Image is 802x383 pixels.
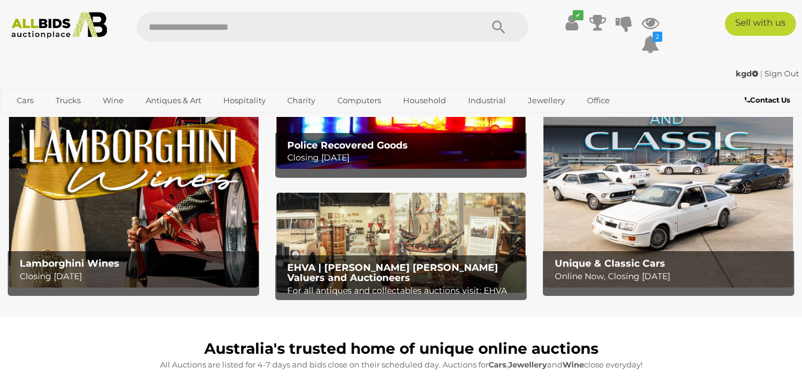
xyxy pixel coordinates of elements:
img: Police Recovered Goods [276,69,526,169]
a: Sports [9,110,49,130]
a: Computers [330,91,389,110]
a: ✔ [563,12,580,33]
i: 2 [653,32,662,42]
i: ✔ [573,10,583,20]
p: Online Now, Closing [DATE] [555,269,788,284]
strong: Wine [563,360,584,369]
b: Police Recovered Goods [287,140,408,151]
span: | [760,69,763,78]
button: Search [469,12,528,42]
b: Contact Us [745,95,790,104]
h1: Australia's trusted home of unique online auctions [15,341,787,357]
p: Closing [DATE] [20,269,253,284]
img: Lamborghini Wines [9,69,259,288]
a: Household [395,91,454,110]
a: Trucks [48,91,88,110]
strong: kgd [736,69,758,78]
a: Lamborghini Wines Lamborghini Wines Closing [DATE] [9,69,259,288]
a: Jewellery [520,91,573,110]
b: Lamborghini Wines [20,258,119,269]
b: EHVA | [PERSON_NAME] [PERSON_NAME] Valuers and Auctioneers [287,262,498,284]
a: Unique & Classic Cars Unique & Classic Cars Online Now, Closing [DATE] [543,69,793,288]
strong: Jewellery [508,360,547,369]
a: Police Recovered Goods Police Recovered Goods Closing [DATE] [276,69,526,169]
p: Closing [DATE] [287,150,521,165]
a: 2 [641,33,659,55]
a: EHVA | Evans Hastings Valuers and Auctioneers EHVA | [PERSON_NAME] [PERSON_NAME] Valuers and Auct... [276,193,526,292]
p: For all antiques and collectables auctions visit: EHVA [287,283,521,298]
a: kgd [736,69,760,78]
a: Hospitality [216,91,274,110]
b: Unique & Classic Cars [555,258,665,269]
a: Contact Us [745,94,793,107]
img: Unique & Classic Cars [543,69,793,288]
a: Sign Out [764,69,799,78]
a: [GEOGRAPHIC_DATA] [56,110,156,130]
img: Allbids.com.au [6,12,113,39]
a: Sell with us [725,12,796,36]
strong: Cars [488,360,506,369]
p: All Auctions are listed for 4-7 days and bids close on their scheduled day. Auctions for , and cl... [15,358,787,372]
a: Antiques & Art [138,91,209,110]
a: Wine [95,91,131,110]
a: Office [579,91,617,110]
a: Industrial [460,91,514,110]
img: EHVA | Evans Hastings Valuers and Auctioneers [276,193,526,292]
a: Charity [279,91,323,110]
a: Cars [9,91,41,110]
